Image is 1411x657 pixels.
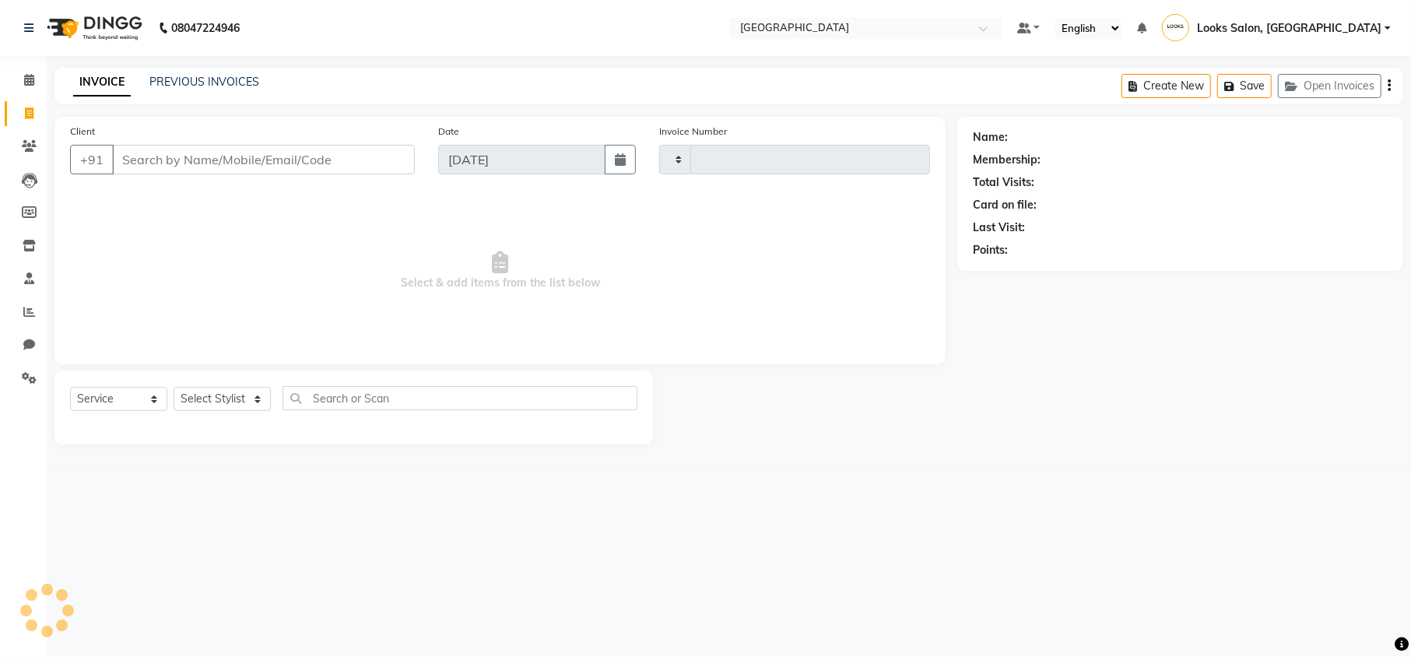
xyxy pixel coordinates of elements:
[973,129,1008,146] div: Name:
[1197,20,1381,37] span: Looks Salon, [GEOGRAPHIC_DATA]
[70,145,114,174] button: +91
[283,386,637,410] input: Search or Scan
[73,69,131,97] a: INVOICE
[973,197,1037,213] div: Card on file:
[973,174,1034,191] div: Total Visits:
[70,193,930,349] span: Select & add items from the list below
[438,125,459,139] label: Date
[973,152,1041,168] div: Membership:
[40,6,146,50] img: logo
[1217,74,1272,98] button: Save
[973,220,1025,236] div: Last Visit:
[1121,74,1211,98] button: Create New
[1278,74,1381,98] button: Open Invoices
[149,75,259,89] a: PREVIOUS INVOICES
[70,125,95,139] label: Client
[1162,14,1189,41] img: Looks Salon, MG Road
[973,242,1008,258] div: Points:
[171,6,240,50] b: 08047224946
[659,125,727,139] label: Invoice Number
[112,145,415,174] input: Search by Name/Mobile/Email/Code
